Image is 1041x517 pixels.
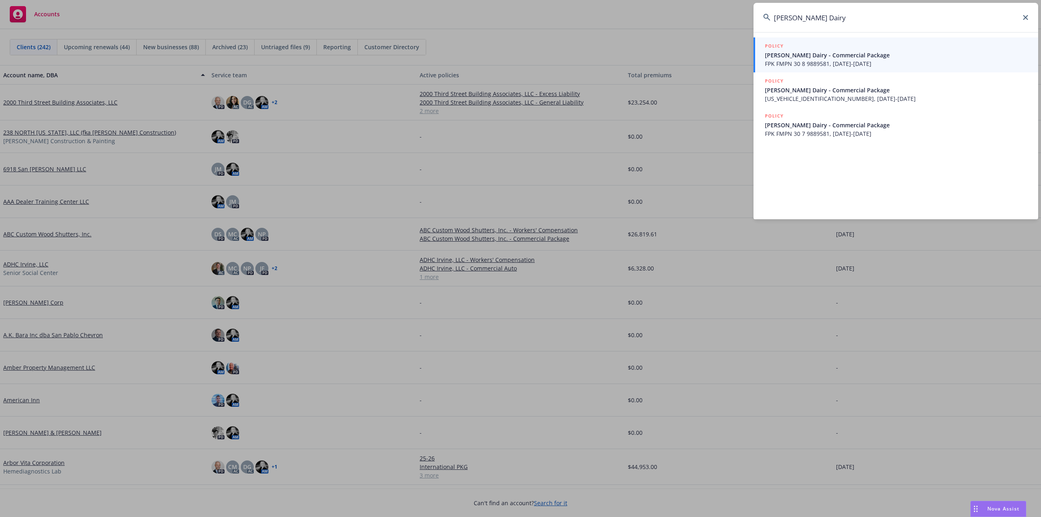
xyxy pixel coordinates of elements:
[765,42,784,50] h5: POLICY
[971,501,981,517] div: Drag to move
[765,59,1028,68] span: FPK FMPN 30 8 9889581, [DATE]-[DATE]
[754,72,1038,107] a: POLICY[PERSON_NAME] Dairy - Commercial Package[US_VEHICLE_IDENTIFICATION_NUMBER], [DATE]-[DATE]
[987,505,1019,512] span: Nova Assist
[765,94,1028,103] span: [US_VEHICLE_IDENTIFICATION_NUMBER], [DATE]-[DATE]
[754,37,1038,72] a: POLICY[PERSON_NAME] Dairy - Commercial PackageFPK FMPN 30 8 9889581, [DATE]-[DATE]
[765,86,1028,94] span: [PERSON_NAME] Dairy - Commercial Package
[765,51,1028,59] span: [PERSON_NAME] Dairy - Commercial Package
[765,121,1028,129] span: [PERSON_NAME] Dairy - Commercial Package
[765,112,784,120] h5: POLICY
[754,3,1038,32] input: Search...
[754,107,1038,142] a: POLICY[PERSON_NAME] Dairy - Commercial PackageFPK FMPN 30 7 9889581, [DATE]-[DATE]
[765,77,784,85] h5: POLICY
[970,501,1026,517] button: Nova Assist
[765,129,1028,138] span: FPK FMPN 30 7 9889581, [DATE]-[DATE]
